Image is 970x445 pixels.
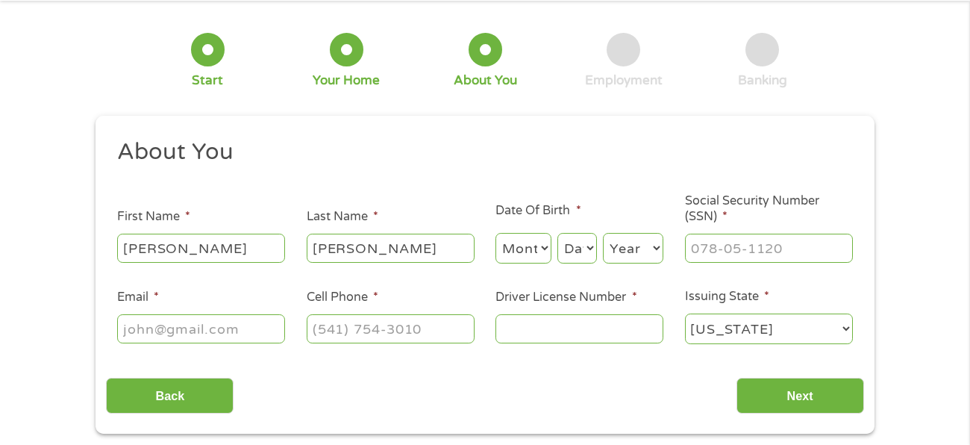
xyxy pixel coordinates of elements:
[117,234,285,262] input: John
[685,289,769,305] label: Issuing State
[117,290,159,305] label: Email
[307,314,475,343] input: (541) 754-3010
[736,378,864,414] input: Next
[117,209,190,225] label: First Name
[117,314,285,343] input: john@gmail.com
[495,290,636,305] label: Driver License Number
[454,72,517,89] div: About You
[106,378,234,414] input: Back
[307,290,378,305] label: Cell Phone
[313,72,380,89] div: Your Home
[585,72,663,89] div: Employment
[495,203,581,219] label: Date Of Birth
[192,72,223,89] div: Start
[117,137,842,167] h2: About You
[685,193,853,225] label: Social Security Number (SSN)
[685,234,853,262] input: 078-05-1120
[738,72,787,89] div: Banking
[307,209,378,225] label: Last Name
[307,234,475,262] input: Smith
